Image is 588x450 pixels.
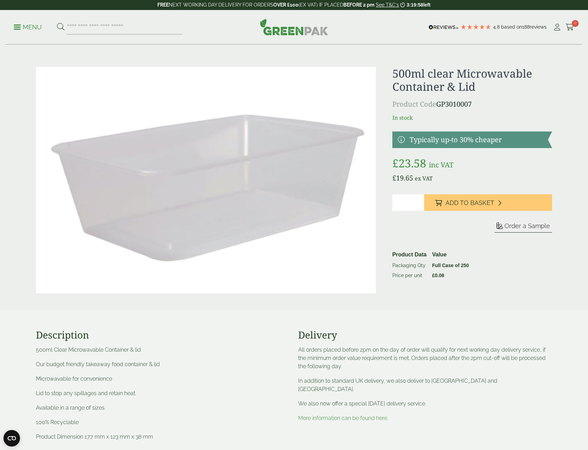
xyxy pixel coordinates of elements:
bdi: 19.65 [392,173,413,183]
p: 100% Recyclable [36,418,290,427]
span: Product Code [392,99,436,109]
strong: Full Case of 250 [432,263,469,268]
p: In stock [392,114,552,122]
strong: OVER £100 [273,2,298,8]
div: 4.79 Stars [460,24,491,30]
p: Microwavable for convenience [36,375,290,383]
span: £ [392,173,396,183]
bdi: 0.08 [432,273,444,278]
p: In addition to standard UK delivery, we also deliver to [GEOGRAPHIC_DATA] and [GEOGRAPHIC_DATA]. [298,377,552,393]
p: Available in a range of sizes. [36,404,290,412]
p: Product Dimension 177 mm x 123 mm x 38 mm [36,433,290,441]
span: Add to Basket [445,199,494,207]
span: ex VAT [415,175,433,182]
span: 0 [572,20,579,27]
strong: FREE [157,2,169,8]
img: GreenPak Supplies [260,19,328,35]
a: See T&C's [376,2,399,8]
button: Add to Basket [424,194,552,211]
img: REVIEWS.io [429,25,459,30]
p: Our budget friendly takeaway food container & lid [36,360,290,369]
span: Based on [501,24,522,30]
h1: 500ml clear Microwavable Container & Lid [392,67,552,94]
span: inc VAT [429,160,453,169]
p: 500ml Clear Microwavable Container & lid [36,346,290,354]
span: reviews [530,24,547,30]
span: 4.8 [493,24,501,30]
span: 3:19:58 [406,2,423,8]
td: Packaging Qty [390,260,430,271]
bdi: 23.58 [392,156,426,170]
a: Menu [14,23,42,30]
td: Price per unit [390,271,430,281]
p: We also now offer a special [DATE] delivery service. [298,400,552,408]
p: All orders placed before 2pm on the day of order will qualify for next working day delivery servi... [298,346,552,371]
a: 0 [566,22,574,32]
a: More information can be found here. [298,415,388,421]
span: Order a Sample [504,222,550,229]
p: Menu [14,23,42,31]
span: left [423,2,431,8]
th: Product Data [390,249,430,261]
span: 188 [522,24,530,30]
h3: Delivery [298,329,552,341]
p: GP3010007 [392,99,552,109]
i: My Account [553,24,561,31]
img: 3010007A 750ml Microwavable Container & Lid [36,67,376,293]
i: Cart [566,24,574,31]
span: £ [392,156,399,170]
button: Order a Sample [494,222,552,233]
span: £ [432,273,435,278]
strong: BEFORE 2 pm [343,2,374,8]
h3: Description [36,329,290,341]
th: Value [429,249,472,261]
button: Open CMP widget [3,430,20,447]
p: Lid to stop any spillages and retain heat. [36,389,290,398]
